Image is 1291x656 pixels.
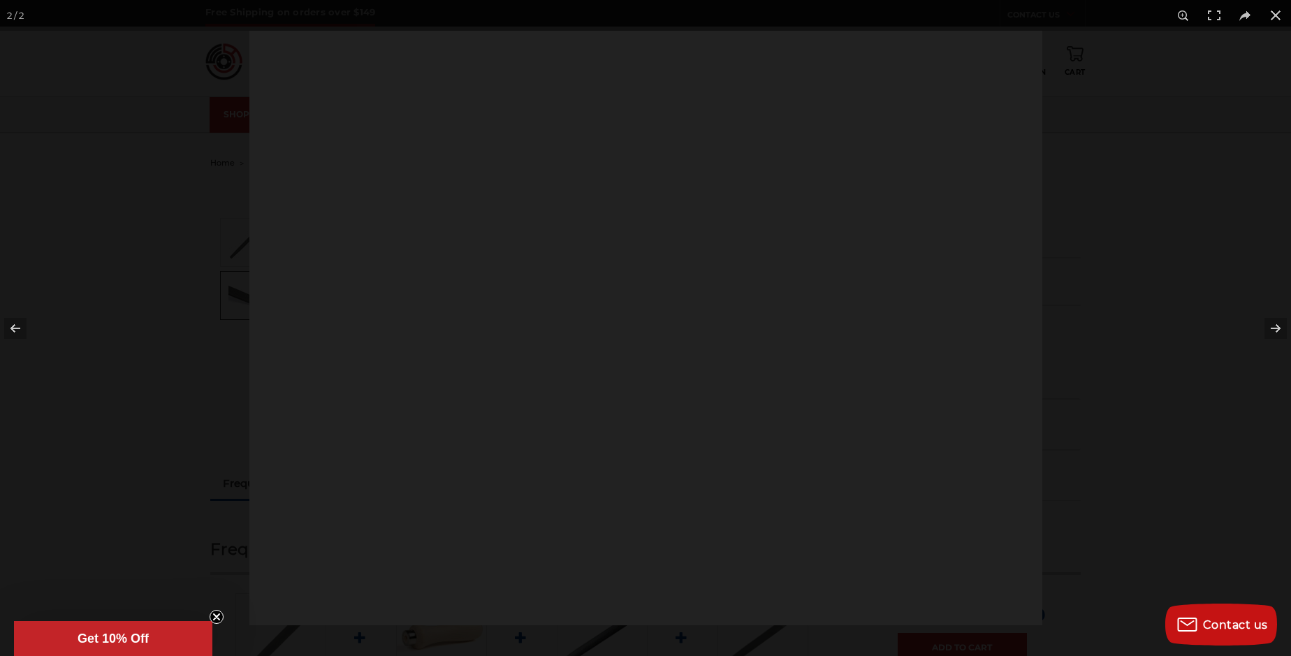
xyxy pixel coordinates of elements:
button: Next (arrow right) [1242,293,1291,363]
div: Get 10% OffClose teaser [14,621,212,656]
span: Contact us [1203,618,1268,632]
button: Close teaser [210,610,224,624]
button: Contact us [1165,604,1277,646]
span: Get 10% Off [78,632,149,646]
